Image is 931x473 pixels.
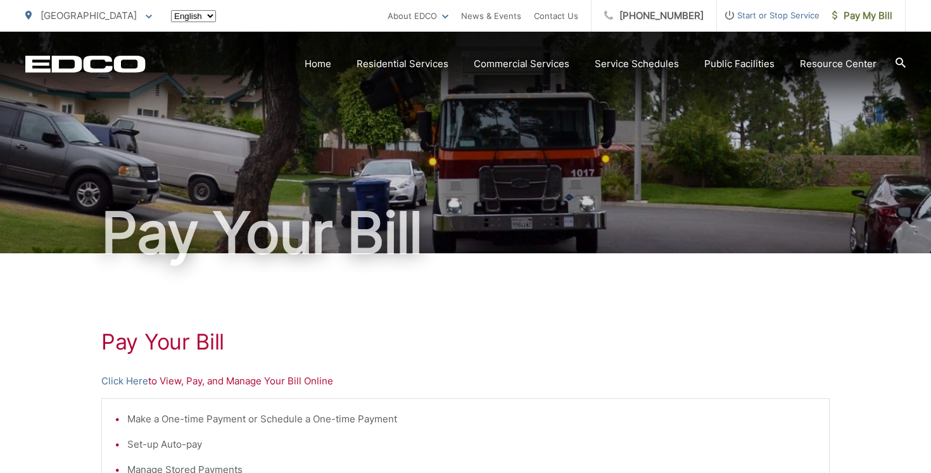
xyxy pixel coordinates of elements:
a: Commercial Services [474,56,569,72]
p: to View, Pay, and Manage Your Bill Online [101,374,830,389]
span: [GEOGRAPHIC_DATA] [41,9,137,22]
a: Public Facilities [704,56,775,72]
a: Resource Center [800,56,877,72]
h1: Pay Your Bill [101,329,830,355]
h1: Pay Your Bill [25,201,906,265]
a: EDCD logo. Return to the homepage. [25,55,146,73]
a: News & Events [461,8,521,23]
span: Pay My Bill [832,8,892,23]
a: Click Here [101,374,148,389]
select: Select a language [171,10,216,22]
a: Residential Services [357,56,448,72]
li: Make a One-time Payment or Schedule a One-time Payment [127,412,816,427]
li: Set-up Auto-pay [127,437,816,452]
a: Service Schedules [595,56,679,72]
a: Home [305,56,331,72]
a: Contact Us [534,8,578,23]
a: About EDCO [388,8,448,23]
